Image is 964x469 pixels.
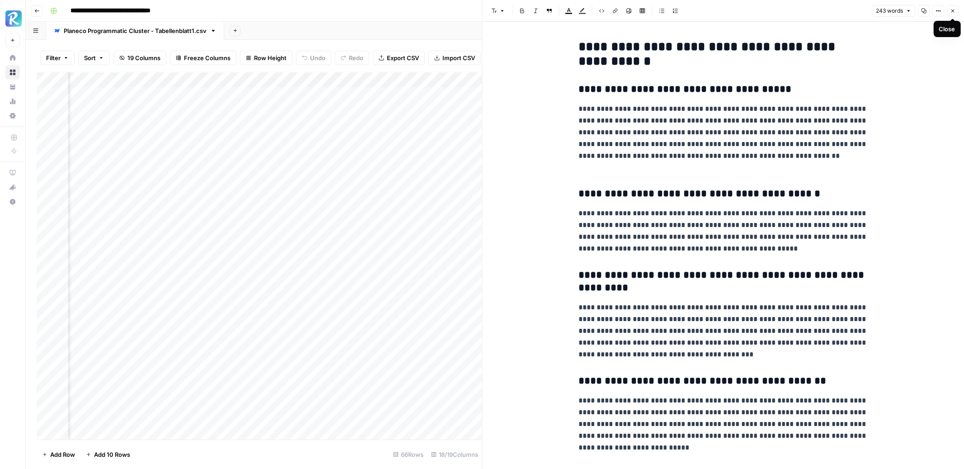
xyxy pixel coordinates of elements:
[127,53,160,62] span: 19 Columns
[939,24,955,33] div: Close
[387,53,419,62] span: Export CSV
[5,94,20,109] a: Usage
[84,53,96,62] span: Sort
[46,53,61,62] span: Filter
[5,65,20,80] a: Browse
[310,53,325,62] span: Undo
[390,447,428,462] div: 66 Rows
[428,51,481,65] button: Import CSV
[37,447,80,462] button: Add Row
[442,53,475,62] span: Import CSV
[113,51,166,65] button: 19 Columns
[240,51,292,65] button: Row Height
[170,51,236,65] button: Freeze Columns
[254,53,287,62] span: Row Height
[349,53,363,62] span: Redo
[428,447,482,462] div: 18/19 Columns
[876,7,903,15] span: 243 words
[296,51,331,65] button: Undo
[5,80,20,94] a: Your Data
[6,180,19,194] div: What's new?
[335,51,369,65] button: Redo
[5,51,20,65] a: Home
[5,180,20,194] button: What's new?
[80,447,136,462] button: Add 10 Rows
[94,450,130,459] span: Add 10 Rows
[78,51,110,65] button: Sort
[64,26,207,35] div: Planeco Programmatic Cluster - Tabellenblatt1.csv
[5,7,20,30] button: Workspace: Radyant
[872,5,915,17] button: 243 words
[373,51,425,65] button: Export CSV
[5,109,20,123] a: Settings
[40,51,75,65] button: Filter
[50,450,75,459] span: Add Row
[46,22,224,40] a: Planeco Programmatic Cluster - Tabellenblatt1.csv
[5,194,20,209] button: Help + Support
[5,10,22,27] img: Radyant Logo
[184,53,230,62] span: Freeze Columns
[5,166,20,180] a: AirOps Academy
